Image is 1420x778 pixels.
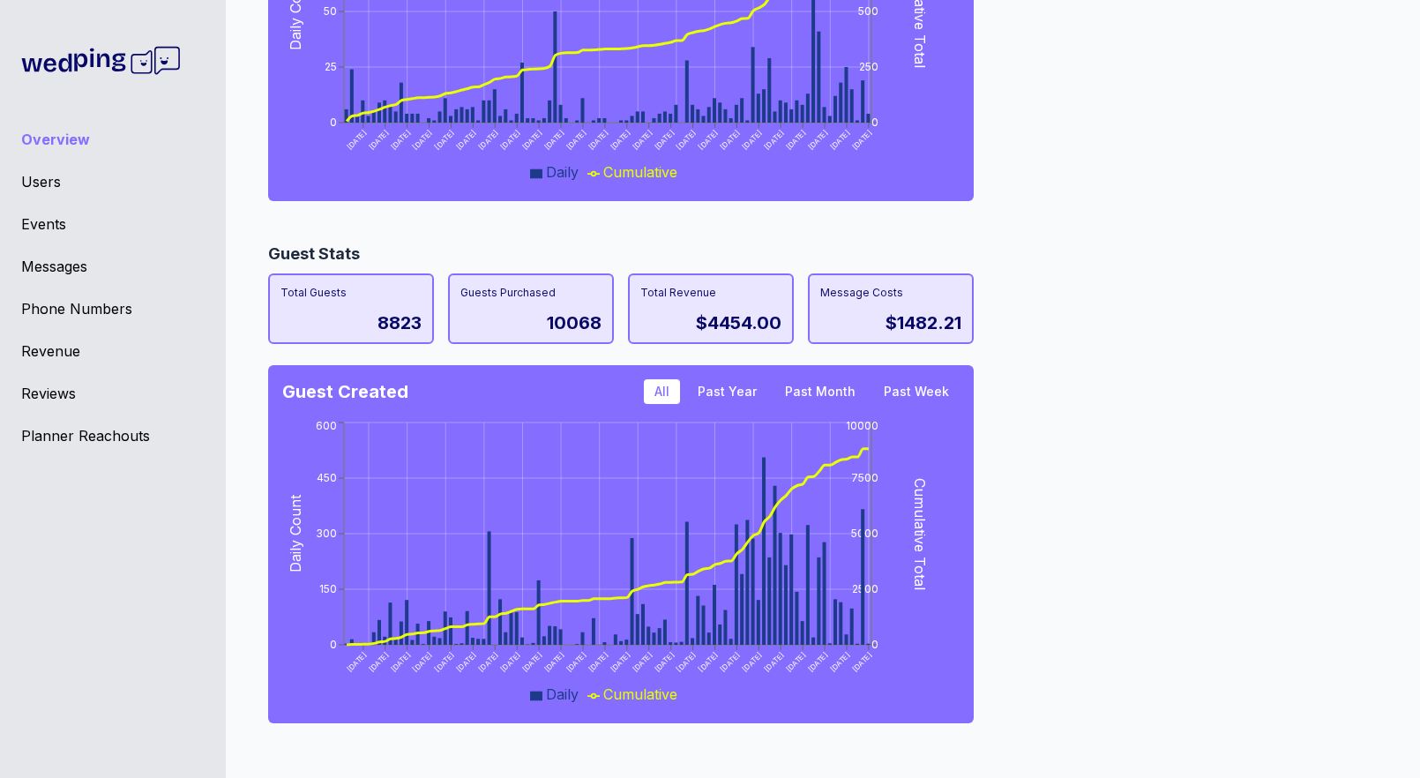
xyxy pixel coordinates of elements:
tspan: [DATE] [455,650,478,673]
button: Past Month [774,379,866,404]
tspan: [DATE] [542,128,565,151]
tspan: [DATE] [389,128,412,151]
tspan: [DATE] [697,128,720,151]
div: Guest Created [282,379,408,404]
tspan: 600 [316,419,337,432]
tspan: 450 [317,471,337,484]
div: $1482.21 [886,310,961,335]
button: All [644,379,680,404]
tspan: [DATE] [653,650,676,673]
tspan: [DATE] [542,650,565,673]
tspan: [DATE] [520,128,543,151]
div: 8823 [377,310,422,335]
tspan: [DATE] [367,128,390,151]
tspan: [DATE] [675,650,698,673]
div: Message Costs [820,286,961,300]
tspan: [DATE] [631,650,654,673]
button: Past Year [687,379,767,404]
a: Users [21,171,205,192]
tspan: 0 [330,116,337,129]
a: Messages [21,256,205,277]
span: Cumulative [603,163,677,181]
span: Cumulative [603,685,677,703]
tspan: 50 [324,4,337,18]
a: Revenue [21,340,205,362]
tspan: [DATE] [784,650,807,673]
tspan: [DATE] [806,650,829,673]
tspan: [DATE] [564,128,587,151]
span: Daily [546,685,579,703]
a: Reviews [21,383,205,404]
tspan: [DATE] [520,650,543,673]
tspan: [DATE] [609,128,632,151]
tspan: [DATE] [345,128,368,151]
tspan: [DATE] [564,650,587,673]
tspan: Daily Count [287,494,304,572]
button: Past Week [873,379,960,404]
tspan: [DATE] [850,650,873,673]
a: Planner Reachouts [21,425,205,446]
tspan: 2500 [852,582,878,595]
tspan: [DATE] [762,650,785,673]
tspan: 250 [859,60,878,73]
tspan: [DATE] [587,650,609,673]
div: $4454.00 [696,310,781,335]
tspan: [DATE] [806,128,829,151]
tspan: [DATE] [828,128,851,151]
div: Guest Stats [268,242,1364,266]
tspan: [DATE] [411,128,434,151]
span: Daily [546,163,579,181]
tspan: [DATE] [498,128,521,151]
a: Phone Numbers [21,298,205,319]
tspan: [DATE] [828,650,851,673]
tspan: [DATE] [741,128,764,151]
a: Overview [21,129,205,150]
tspan: [DATE] [784,128,807,151]
tspan: [DATE] [653,128,676,151]
tspan: [DATE] [433,128,456,151]
tspan: [DATE] [477,650,500,673]
tspan: [DATE] [675,128,698,151]
a: Events [21,213,205,235]
tspan: 0 [871,638,878,651]
tspan: [DATE] [367,650,390,673]
tspan: [DATE] [587,128,609,151]
tspan: [DATE] [762,128,785,151]
tspan: 300 [316,527,337,540]
tspan: [DATE] [455,128,478,151]
tspan: [DATE] [389,650,412,673]
div: Total Revenue [640,286,781,300]
tspan: [DATE] [477,128,500,151]
tspan: 10000 [846,419,878,432]
tspan: 7500 [851,471,878,484]
tspan: [DATE] [697,650,720,673]
tspan: [DATE] [609,650,632,673]
tspan: [DATE] [631,128,654,151]
tspan: 5000 [851,527,878,540]
div: 10068 [547,310,602,335]
tspan: Cumulative Total [911,478,929,590]
tspan: 150 [319,582,337,595]
tspan: [DATE] [411,650,434,673]
tspan: [DATE] [719,650,742,673]
div: Guests Purchased [460,286,602,300]
div: Total Guests [280,286,422,300]
tspan: 0 [330,638,337,651]
tspan: 0 [871,116,878,129]
tspan: [DATE] [850,128,873,151]
tspan: [DATE] [719,128,742,151]
tspan: [DATE] [433,650,456,673]
tspan: [DATE] [498,650,521,673]
tspan: 500 [858,4,878,18]
tspan: [DATE] [741,650,764,673]
tspan: [DATE] [345,650,368,673]
tspan: 25 [325,60,337,73]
